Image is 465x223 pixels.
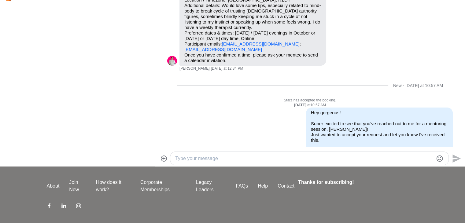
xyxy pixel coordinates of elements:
time: 2025-10-10T01:34:22.478Z [211,66,243,71]
textarea: Type your message [175,155,433,162]
a: Instagram [76,203,81,210]
h4: Thanks for subscribing! [298,179,415,186]
a: Legacy Leaders [191,179,231,193]
div: at 10:57 AM [167,103,453,108]
a: [EMAIL_ADDRESS][DOMAIN_NAME] [184,47,262,52]
a: [EMAIL_ADDRESS][DOMAIN_NAME] [222,41,300,46]
img: L [167,56,177,66]
a: FAQs [231,182,253,190]
div: New - [DATE] at 10:57 AM [393,83,443,88]
a: Contact [273,182,299,190]
p: Starz has accepted the booking. [167,98,453,103]
p: Once you have confirmed a time, please ask your mentee to send a calendar invitation. [184,52,321,63]
a: Join Now [64,179,91,193]
div: Lauren Purse [167,56,177,66]
a: How does it work? [91,179,135,193]
a: About [42,182,65,190]
a: Help [253,182,273,190]
p: Hey gorgeous! [311,110,448,115]
span: [PERSON_NAME] [179,66,210,71]
strong: [DATE] [294,103,307,107]
p: Super excited to see that you've reached out to me for a mentoring session, [PERSON_NAME]! Just w... [311,121,448,143]
a: Facebook [47,203,52,210]
button: Send [449,152,463,165]
a: LinkedIn [61,203,66,210]
a: Corporate Memberships [135,179,191,193]
button: Emoji picker [436,155,443,162]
